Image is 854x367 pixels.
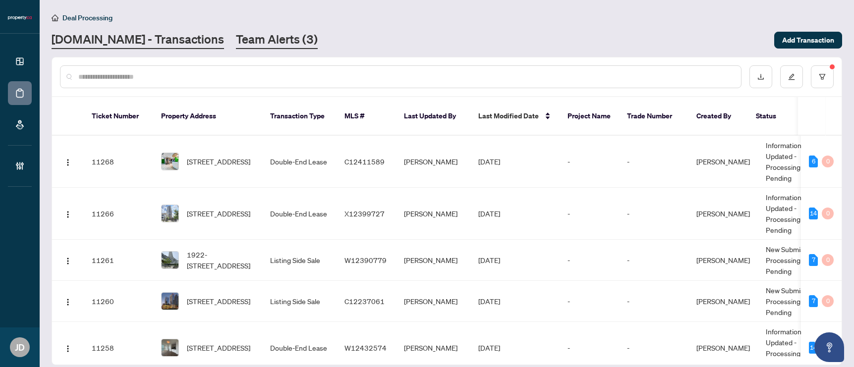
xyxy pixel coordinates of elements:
td: Double-End Lease [262,188,337,240]
span: W12432574 [344,343,387,352]
div: 0 [822,156,834,167]
button: Logo [60,206,76,221]
td: - [619,281,688,322]
button: filter [811,65,834,88]
td: New Submission - Processing Pending [758,281,832,322]
div: 7 [809,295,818,307]
span: [DATE] [478,343,500,352]
span: [STREET_ADDRESS] [187,208,250,219]
span: [STREET_ADDRESS] [187,296,250,307]
td: [PERSON_NAME] [396,281,470,322]
td: - [560,281,619,322]
th: Last Updated By [396,97,470,136]
span: Add Transaction [782,32,834,48]
div: 0 [822,208,834,219]
th: Status [748,97,822,136]
button: Logo [60,154,76,169]
span: [STREET_ADDRESS] [187,342,250,353]
span: X12399727 [344,209,385,218]
td: 11266 [84,188,153,240]
td: - [619,136,688,188]
img: Logo [64,257,72,265]
img: thumbnail-img [162,293,178,310]
td: 11261 [84,240,153,281]
td: Information Updated - Processing Pending [758,136,832,188]
span: [DATE] [478,157,500,166]
img: Logo [64,298,72,306]
td: - [560,240,619,281]
div: 14 [809,342,818,354]
span: [DATE] [478,256,500,264]
button: download [749,65,772,88]
td: Double-End Lease [262,136,337,188]
button: edit [780,65,803,88]
span: edit [788,73,795,80]
td: [PERSON_NAME] [396,240,470,281]
span: [PERSON_NAME] [696,343,750,352]
td: Listing Side Sale [262,281,337,322]
div: 7 [809,254,818,266]
th: Property Address [153,97,262,136]
span: Deal Processing [62,13,113,22]
span: [PERSON_NAME] [696,256,750,264]
th: MLS # [337,97,396,136]
img: thumbnail-img [162,205,178,222]
td: - [560,136,619,188]
span: JD [15,340,25,354]
span: W12390779 [344,256,387,264]
div: 14 [809,208,818,219]
th: Transaction Type [262,97,337,136]
span: [DATE] [478,297,500,306]
img: Logo [64,210,72,218]
button: Logo [60,293,76,309]
th: Ticket Number [84,97,153,136]
div: 6 [809,156,818,167]
img: Logo [64,345,72,353]
button: Add Transaction [774,32,842,49]
button: Logo [60,252,76,268]
a: [DOMAIN_NAME] - Transactions [52,31,224,49]
span: home [52,14,58,21]
img: thumbnail-img [162,252,178,268]
img: thumbnail-img [162,339,178,356]
button: Logo [60,340,76,356]
span: C12411589 [344,157,385,166]
span: 1922-[STREET_ADDRESS] [187,249,254,271]
td: 11268 [84,136,153,188]
div: 0 [822,254,834,266]
td: Information Updated - Processing Pending [758,188,832,240]
a: Team Alerts (3) [236,31,318,49]
span: [STREET_ADDRESS] [187,156,250,167]
span: C12237061 [344,297,385,306]
td: [PERSON_NAME] [396,188,470,240]
button: Open asap [814,332,844,362]
img: Logo [64,158,72,166]
td: - [560,188,619,240]
span: [PERSON_NAME] [696,157,750,166]
div: 0 [822,295,834,307]
span: download [757,73,764,80]
span: [PERSON_NAME] [696,297,750,306]
span: filter [819,73,826,80]
td: Listing Side Sale [262,240,337,281]
th: Last Modified Date [470,97,560,136]
img: thumbnail-img [162,153,178,170]
span: Last Modified Date [478,110,539,121]
span: [PERSON_NAME] [696,209,750,218]
span: [DATE] [478,209,500,218]
th: Project Name [560,97,619,136]
td: [PERSON_NAME] [396,136,470,188]
img: logo [8,15,32,21]
td: - [619,188,688,240]
th: Trade Number [619,97,688,136]
td: 11260 [84,281,153,322]
td: - [619,240,688,281]
th: Created By [688,97,748,136]
td: New Submission - Processing Pending [758,240,832,281]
